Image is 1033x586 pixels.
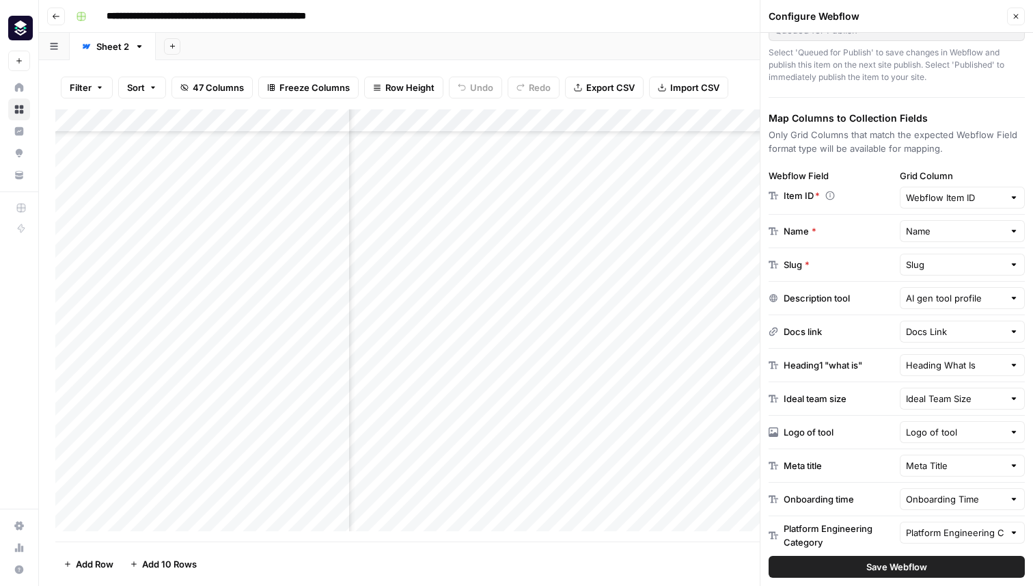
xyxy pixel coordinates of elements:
button: Redo [508,77,560,98]
img: Platformengineering.org Logo [8,16,33,40]
span: Redo [529,81,551,94]
div: Webflow Field [769,169,894,183]
button: Filter [61,77,113,98]
a: Your Data [8,164,30,186]
button: Save Webflow [769,556,1025,578]
input: Onboarding Time [906,492,1004,506]
p: Only Grid Columns that match the expected Webflow Field format type will be available for mapping. [769,128,1025,155]
a: Settings [8,515,30,537]
div: Platform Engineering Category [784,522,894,549]
input: Logo of tool [906,425,1004,439]
button: Export CSV [565,77,644,98]
span: Required [812,224,816,238]
input: AI gen tool profile [906,291,1004,305]
button: 47 Columns [171,77,253,98]
span: Required [805,258,810,271]
div: Slug [784,258,810,271]
div: Ideal team size [784,392,846,405]
input: Webflow Item ID [906,191,1004,204]
a: Usage [8,537,30,559]
input: Name [906,224,1004,238]
button: Workspace: Platformengineering.org [8,11,30,45]
div: Description tool [784,291,850,305]
span: Add Row [76,557,113,571]
div: Name [784,224,816,238]
a: Insights [8,120,30,142]
a: Sheet 2 [70,33,156,60]
div: Sheet 2 [96,40,129,53]
button: Undo [449,77,502,98]
div: Meta title [784,459,822,472]
button: Add 10 Rows [122,553,205,575]
input: Ideal Team Size [906,392,1004,405]
div: Logo of tool [784,425,834,439]
span: Undo [470,81,493,94]
a: Opportunities [8,142,30,164]
label: Grid Column [900,169,1025,183]
span: Freeze Columns [279,81,350,94]
button: Import CSV [649,77,728,98]
span: Export CSV [586,81,635,94]
span: Sort [127,81,145,94]
a: Home [8,77,30,98]
button: Freeze Columns [258,77,359,98]
span: Add 10 Rows [142,557,197,571]
input: Meta Title [906,459,1004,472]
input: Docs Link [906,325,1004,338]
div: Select 'Queued for Publish' to save changes in Webflow and publish this item on the next site pub... [769,46,1025,83]
button: Add Row [55,553,122,575]
span: Row Height [385,81,435,94]
div: Onboarding time [784,492,854,506]
span: Required [815,190,820,201]
input: Heading What Is [906,358,1004,372]
span: Save Webflow [866,560,927,574]
span: Import CSV [670,81,719,94]
div: Docs link [784,325,822,338]
button: Sort [118,77,166,98]
button: Help + Support [8,559,30,581]
p: Item ID [784,189,820,202]
div: Heading1 "what is" [784,358,862,372]
h3: Map Columns to Collection Fields [769,111,1025,125]
button: Row Height [364,77,443,98]
span: Filter [70,81,92,94]
span: 47 Columns [193,81,244,94]
input: Platform Engineering Category (1) [906,526,1004,540]
input: Slug [906,258,1004,271]
a: Browse [8,98,30,120]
